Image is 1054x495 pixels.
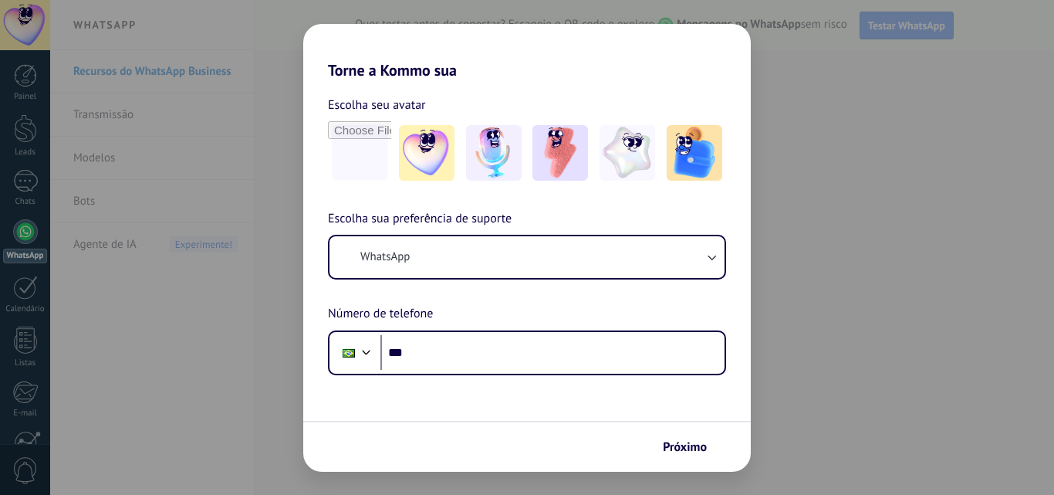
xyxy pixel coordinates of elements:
img: -4.jpeg [600,125,655,181]
button: Próximo [656,434,728,460]
h2: Torne a Kommo sua [303,24,751,80]
img: -5.jpeg [667,125,722,181]
span: Número de telefone [328,304,433,324]
span: Escolha seu avatar [328,95,426,115]
img: -2.jpeg [466,125,522,181]
div: Brazil: + 55 [334,337,363,369]
img: -3.jpeg [532,125,588,181]
span: Escolha sua preferência de suporte [328,209,512,229]
img: -1.jpeg [399,125,454,181]
span: Próximo [663,442,707,453]
button: WhatsApp [329,236,725,278]
span: WhatsApp [360,249,410,265]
